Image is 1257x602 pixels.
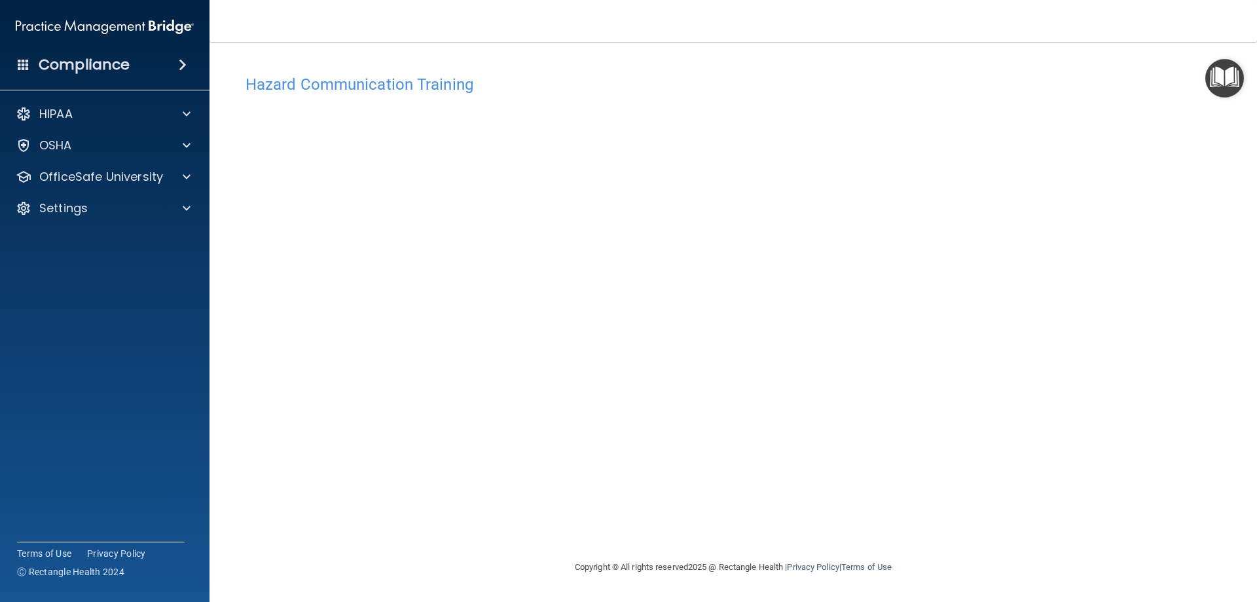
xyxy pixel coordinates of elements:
p: OfficeSafe University [39,169,163,185]
div: Copyright © All rights reserved 2025 @ Rectangle Health | | [494,546,972,588]
img: PMB logo [16,14,194,40]
a: OSHA [16,138,191,153]
h4: Compliance [39,56,130,74]
a: Terms of Use [841,562,892,572]
a: Terms of Use [17,547,71,560]
p: OSHA [39,138,72,153]
span: Ⓒ Rectangle Health 2024 [17,565,124,578]
a: HIPAA [16,106,191,122]
a: OfficeSafe University [16,169,191,185]
a: Privacy Policy [87,547,146,560]
button: Open Resource Center [1205,59,1244,98]
p: Settings [39,200,88,216]
a: Privacy Policy [787,562,839,572]
p: HIPAA [39,106,73,122]
iframe: HCT [246,100,913,533]
h4: Hazard Communication Training [246,76,1221,93]
a: Settings [16,200,191,216]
